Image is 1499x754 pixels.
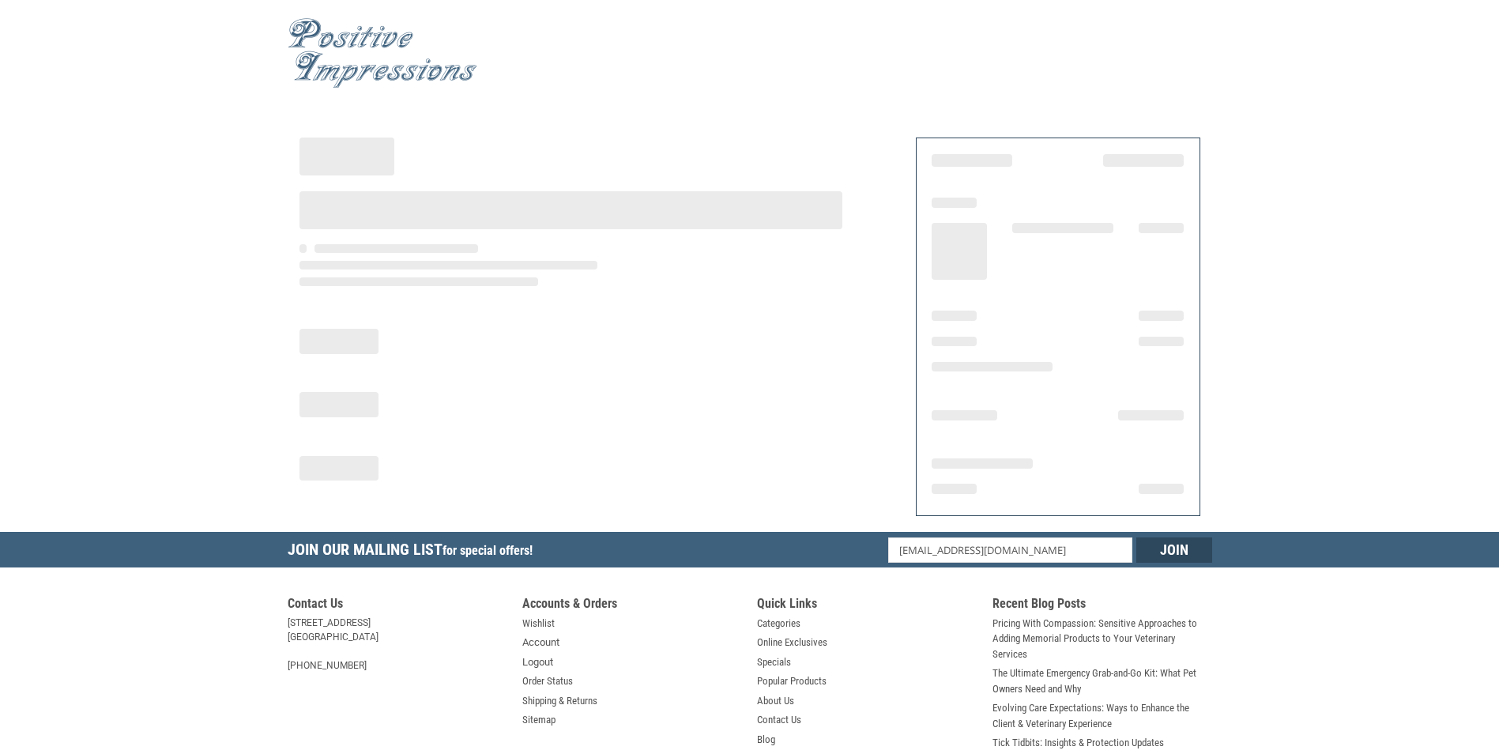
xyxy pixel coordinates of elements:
a: Categories [757,616,800,631]
a: Contact Us [757,712,801,728]
h5: Contact Us [288,596,507,616]
a: Order Status [522,673,573,689]
span: for special offers! [443,543,533,558]
a: Account [522,635,559,650]
a: Shipping & Returns [522,693,597,709]
h5: Quick Links [757,596,977,616]
a: Sitemap [522,712,556,728]
input: Join [1136,537,1212,563]
a: Specials [757,654,791,670]
a: Evolving Care Expectations: Ways to Enhance the Client & Veterinary Experience [992,700,1212,731]
a: Popular Products [757,673,827,689]
address: [STREET_ADDRESS] [GEOGRAPHIC_DATA] [PHONE_NUMBER] [288,616,507,673]
a: Pricing With Compassion: Sensitive Approaches to Adding Memorial Products to Your Veterinary Serv... [992,616,1212,662]
a: Wishlist [522,616,555,631]
a: About Us [757,693,794,709]
h5: Recent Blog Posts [992,596,1212,616]
a: Online Exclusives [757,635,827,650]
h5: Accounts & Orders [522,596,742,616]
a: Blog [757,732,775,748]
h5: Join Our Mailing List [288,532,540,572]
a: The Ultimate Emergency Grab-and-Go Kit: What Pet Owners Need and Why [992,665,1212,696]
a: Logout [522,654,553,670]
input: Email [888,537,1132,563]
img: Positive Impressions [288,18,477,89]
a: Tick Tidbits: Insights & Protection Updates [992,735,1164,751]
